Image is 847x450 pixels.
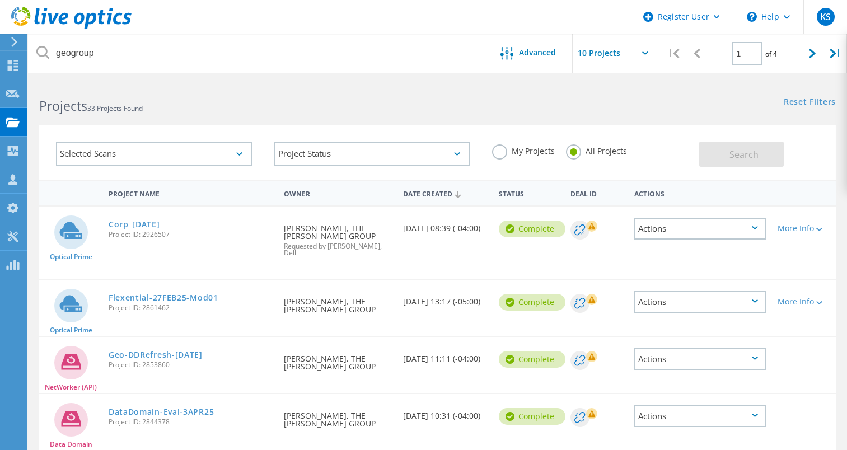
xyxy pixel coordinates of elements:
div: Actions [634,405,766,427]
div: Complete [499,351,565,368]
div: Date Created [397,182,493,204]
div: [PERSON_NAME], THE [PERSON_NAME] GROUP [278,337,397,382]
div: Owner [278,182,397,203]
div: Project Status [274,142,470,166]
span: 33 Projects Found [87,104,143,113]
div: Actions [634,348,766,370]
span: KS [820,12,831,21]
div: | [662,34,685,73]
button: Search [699,142,784,167]
a: DataDomain-Eval-3APR25 [109,408,214,416]
div: [PERSON_NAME], THE [PERSON_NAME] GROUP [278,207,397,268]
div: Complete [499,294,565,311]
div: Actions [634,291,766,313]
div: [DATE] 13:17 (-05:00) [397,280,493,317]
div: Selected Scans [56,142,252,166]
span: Project ID: 2853860 [109,362,273,368]
span: Search [729,148,759,161]
div: More Info [778,298,830,306]
div: [DATE] 08:39 (-04:00) [397,207,493,243]
div: Project Name [103,182,278,203]
a: Corp_[DATE] [109,221,160,228]
span: Optical Prime [50,327,92,334]
a: Reset Filters [784,98,836,107]
div: Complete [499,221,565,237]
label: All Projects [566,144,627,155]
label: My Projects [492,144,555,155]
span: Project ID: 2844378 [109,419,273,425]
span: Advanced [519,49,556,57]
div: [DATE] 10:31 (-04:00) [397,394,493,431]
span: NetWorker (API) [45,384,97,391]
div: | [824,34,847,73]
span: Project ID: 2926507 [109,231,273,238]
div: [PERSON_NAME], THE [PERSON_NAME] GROUP [278,394,397,439]
a: Flexential-27FEB25-Mod01 [109,294,218,302]
svg: \n [747,12,757,22]
div: Actions [634,218,766,240]
a: Live Optics Dashboard [11,24,132,31]
span: Optical Prime [50,254,92,260]
div: More Info [778,224,830,232]
a: Geo-DDRefresh-[DATE] [109,351,203,359]
div: Complete [499,408,565,425]
span: Requested by [PERSON_NAME], Dell [284,243,392,256]
div: Deal Id [565,182,629,203]
input: Search projects by name, owner, ID, company, etc [28,34,484,73]
div: Status [493,182,565,203]
b: Projects [39,97,87,115]
div: Actions [629,182,772,203]
div: [PERSON_NAME], THE [PERSON_NAME] GROUP [278,280,397,325]
span: of 4 [765,49,777,59]
div: [DATE] 11:11 (-04:00) [397,337,493,374]
span: Data Domain [50,441,92,448]
span: Project ID: 2861462 [109,304,273,311]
